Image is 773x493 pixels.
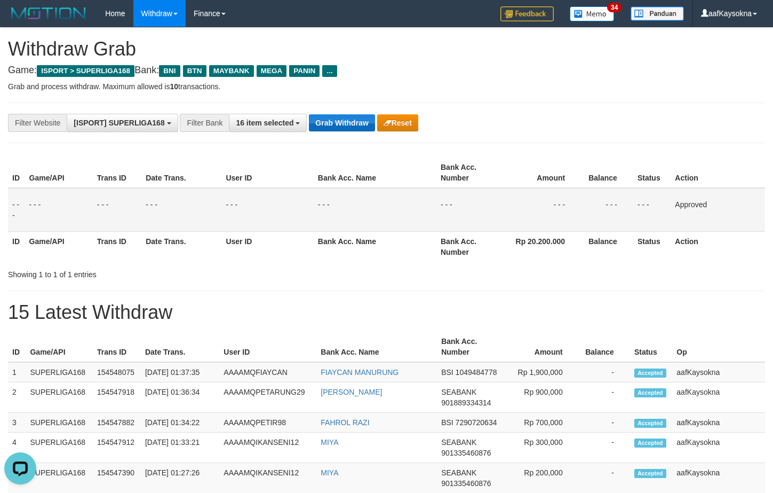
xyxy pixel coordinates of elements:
[314,188,436,232] td: - - -
[579,413,630,433] td: -
[8,65,765,76] h4: Game: Bank:
[180,114,229,132] div: Filter Bank
[257,65,287,77] span: MEGA
[8,231,25,262] th: ID
[236,119,293,127] span: 16 item selected
[436,231,503,262] th: Bank Acc. Number
[8,433,26,463] td: 4
[93,433,141,463] td: 154547912
[26,433,92,463] td: SUPERLIGA168
[579,382,630,413] td: -
[501,382,578,413] td: Rp 900,000
[221,188,313,232] td: - - -
[579,362,630,382] td: -
[93,158,141,188] th: Trans ID
[322,65,337,77] span: ...
[441,418,453,427] span: BSI
[607,3,621,12] span: 34
[221,158,313,188] th: User ID
[8,362,26,382] td: 1
[501,332,578,362] th: Amount
[8,413,26,433] td: 3
[4,4,36,36] button: Open LiveChat chat widget
[634,388,666,397] span: Accepted
[503,231,581,262] th: Rp 20.200.000
[141,188,221,232] td: - - -
[141,231,221,262] th: Date Trans.
[321,368,399,377] a: FIAYCAN MANURUNG
[581,158,633,188] th: Balance
[377,114,418,131] button: Reset
[633,188,671,232] td: - - -
[672,362,765,382] td: aafKaysokna
[74,119,164,127] span: [ISPORT] SUPERLIGA168
[67,114,178,132] button: [ISPORT] SUPERLIGA168
[93,231,141,262] th: Trans ID
[141,413,219,433] td: [DATE] 01:34:22
[321,388,382,396] a: [PERSON_NAME]
[672,413,765,433] td: aafKaysokna
[289,65,320,77] span: PANIN
[141,382,219,413] td: [DATE] 01:36:34
[501,362,578,382] td: Rp 1,900,000
[8,81,765,92] p: Grab and process withdraw. Maximum allowed is transactions.
[219,362,316,382] td: AAAAMQFIAYCAN
[631,6,684,21] img: panduan.png
[26,332,92,362] th: Game/API
[309,114,374,131] button: Grab Withdraw
[503,158,581,188] th: Amount
[8,188,25,232] td: - - -
[436,188,503,232] td: - - -
[219,413,316,433] td: AAAAMQPETIR98
[209,65,254,77] span: MAYBANK
[8,265,314,280] div: Showing 1 to 1 of 1 entries
[8,332,26,362] th: ID
[8,382,26,413] td: 2
[441,479,491,488] span: Copy 901335460876 to clipboard
[229,114,307,132] button: 16 item selected
[634,369,666,378] span: Accepted
[159,65,180,77] span: BNI
[170,82,178,91] strong: 10
[672,332,765,362] th: Op
[579,433,630,463] td: -
[141,332,219,362] th: Date Trans.
[671,158,765,188] th: Action
[456,418,497,427] span: Copy 7290720634 to clipboard
[581,188,633,232] td: - - -
[672,433,765,463] td: aafKaysokna
[316,332,437,362] th: Bank Acc. Name
[500,6,554,21] img: Feedback.jpg
[8,158,25,188] th: ID
[321,438,338,447] a: MIYA
[93,332,141,362] th: Trans ID
[314,231,436,262] th: Bank Acc. Name
[93,188,141,232] td: - - -
[93,382,141,413] td: 154547918
[503,188,581,232] td: - - -
[25,188,93,232] td: - - -
[441,449,491,457] span: Copy 901335460876 to clipboard
[8,38,765,60] h1: Withdraw Grab
[26,413,92,433] td: SUPERLIGA168
[93,362,141,382] td: 154548075
[25,158,93,188] th: Game/API
[8,302,765,323] h1: 15 Latest Withdraw
[26,382,92,413] td: SUPERLIGA168
[221,231,313,262] th: User ID
[219,433,316,463] td: AAAAMQIKANSENI12
[633,231,671,262] th: Status
[634,469,666,478] span: Accepted
[141,158,221,188] th: Date Trans.
[441,398,491,407] span: Copy 901889334314 to clipboard
[441,468,476,477] span: SEABANK
[183,65,206,77] span: BTN
[671,231,765,262] th: Action
[219,332,316,362] th: User ID
[8,114,67,132] div: Filter Website
[26,362,92,382] td: SUPERLIGA168
[634,439,666,448] span: Accepted
[25,231,93,262] th: Game/API
[671,188,765,232] td: Approved
[672,382,765,413] td: aafKaysokna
